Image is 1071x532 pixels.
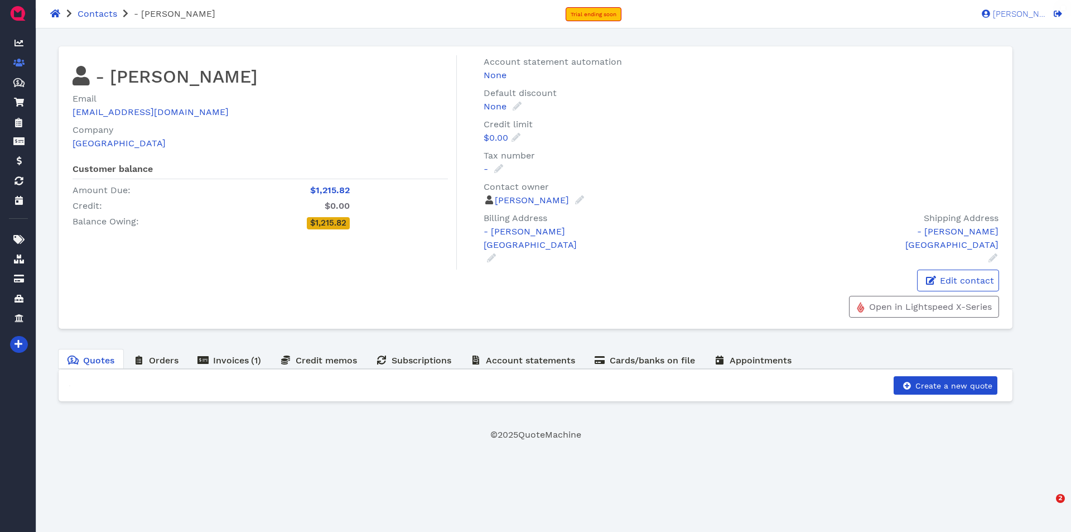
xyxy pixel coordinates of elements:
span: Credit memos [296,355,357,366]
h2: - [PERSON_NAME] [73,64,448,88]
span: None [484,70,506,80]
a: Open in Lightspeed X-Series [849,296,999,318]
div: - [PERSON_NAME] [484,225,735,238]
a: $0.00 [484,132,522,143]
a: Quotes [58,349,124,371]
p: [GEOGRAPHIC_DATA] [484,238,735,252]
span: 2 [1056,494,1065,503]
a: None [484,69,1004,82]
a: [PERSON_NAME] [976,8,1046,18]
iframe: Intercom live chat [1033,494,1060,521]
span: Cards/banks on file [610,355,695,366]
span: $0.00 [325,200,350,211]
a: - [PERSON_NAME][GEOGRAPHIC_DATA] [484,225,735,263]
span: Account statement automation [484,56,622,67]
a: Create a new quote [894,376,997,395]
a: Cards/banks on file [585,349,705,371]
div: - [PERSON_NAME] [752,225,998,238]
img: QuoteM_icon_flat.png [9,4,27,22]
span: ( 1 ) [251,355,261,366]
span: Balance Owing: [73,216,139,227]
span: Tax number [484,150,535,161]
a: Credit memos [271,349,366,371]
span: Create a new quote [914,381,992,390]
a: Appointments [705,349,801,371]
a: Contacts [78,8,117,19]
span: None [484,101,506,112]
span: Credit limit [484,119,533,130]
span: Invoices [213,355,249,366]
span: Orders [149,355,178,366]
span: Amount Due: [73,185,131,195]
a: - [484,164,504,174]
footer: © 2025 QuoteMachine [58,428,1013,442]
span: Credit: [73,200,102,211]
span: Account statements [486,355,575,366]
span: Contact owner [484,181,549,192]
tspan: $ [70,357,74,362]
img: lightspeed_flame_logo.png [856,301,865,313]
span: $1,215.82 [310,218,346,228]
a: Invoices(1) [188,349,271,371]
a: Subscriptions [366,349,461,371]
span: Edit contact [938,275,994,286]
a: Edit contact [917,270,999,291]
a: Account statements [461,349,585,371]
a: Orders [124,349,188,371]
span: $0.00 [484,132,508,143]
span: Shipping Address [924,213,998,223]
span: Subscriptions [392,355,451,366]
span: Open in Lightspeed X-Series [867,301,992,312]
span: Default discount [484,88,557,98]
span: Quotes [83,355,114,366]
span: Company [73,124,113,135]
span: [PERSON_NAME] [990,10,1046,18]
h6: Customer balance [73,164,448,179]
a: - [PERSON_NAME][GEOGRAPHIC_DATA] [752,225,998,263]
tspan: $ [16,79,20,85]
span: Billing Address [484,213,547,223]
a: [PERSON_NAME] [495,195,585,205]
span: Email [73,93,97,104]
span: - [PERSON_NAME] [134,8,215,19]
span: $1,215.82 [310,185,350,195]
span: Appointments [730,355,792,366]
a: [EMAIL_ADDRESS][DOMAIN_NAME] [73,107,229,117]
span: Trial ending soon [571,11,616,17]
a: Trial ending soon [566,7,621,21]
a: None [484,101,523,112]
a: [GEOGRAPHIC_DATA] [73,138,166,148]
p: [GEOGRAPHIC_DATA] [752,238,998,252]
